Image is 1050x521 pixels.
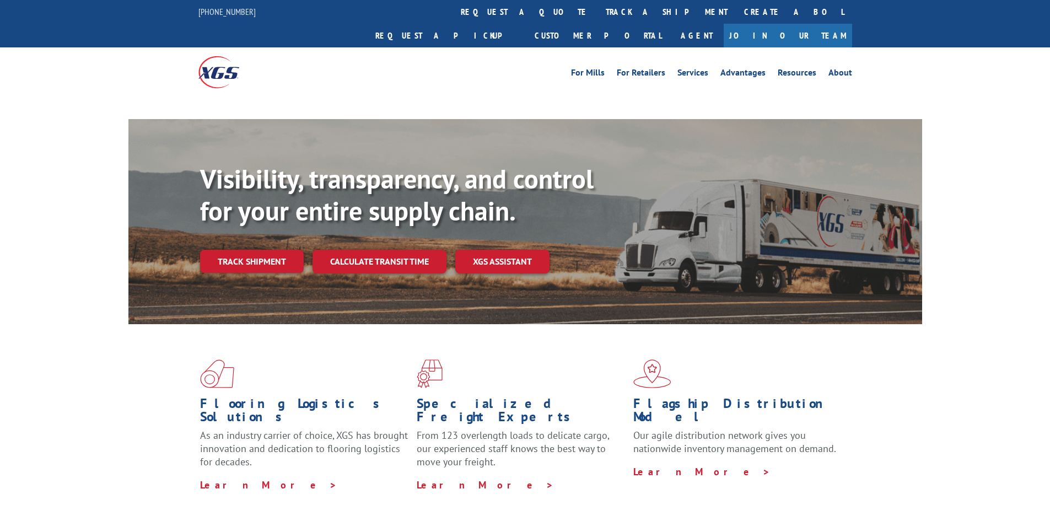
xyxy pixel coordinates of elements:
a: Join Our Team [724,24,852,47]
img: xgs-icon-flagship-distribution-model-red [633,359,671,388]
a: Track shipment [200,250,304,273]
a: Advantages [720,68,766,80]
span: Our agile distribution network gives you nationwide inventory management on demand. [633,429,836,455]
a: About [828,68,852,80]
b: Visibility, transparency, and control for your entire supply chain. [200,162,594,228]
a: XGS ASSISTANT [455,250,550,273]
a: Agent [670,24,724,47]
a: For Retailers [617,68,665,80]
span: As an industry carrier of choice, XGS has brought innovation and dedication to flooring logistics... [200,429,408,468]
p: From 123 overlength loads to delicate cargo, our experienced staff knows the best way to move you... [417,429,625,478]
a: Customer Portal [526,24,670,47]
h1: Specialized Freight Experts [417,397,625,429]
a: Calculate transit time [313,250,446,273]
a: For Mills [571,68,605,80]
h1: Flooring Logistics Solutions [200,397,408,429]
a: [PHONE_NUMBER] [198,6,256,17]
a: Resources [778,68,816,80]
img: xgs-icon-total-supply-chain-intelligence-red [200,359,234,388]
h1: Flagship Distribution Model [633,397,842,429]
a: Learn More > [200,479,337,491]
a: Request a pickup [367,24,526,47]
a: Learn More > [417,479,554,491]
a: Learn More > [633,465,771,478]
img: xgs-icon-focused-on-flooring-red [417,359,443,388]
a: Services [677,68,708,80]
